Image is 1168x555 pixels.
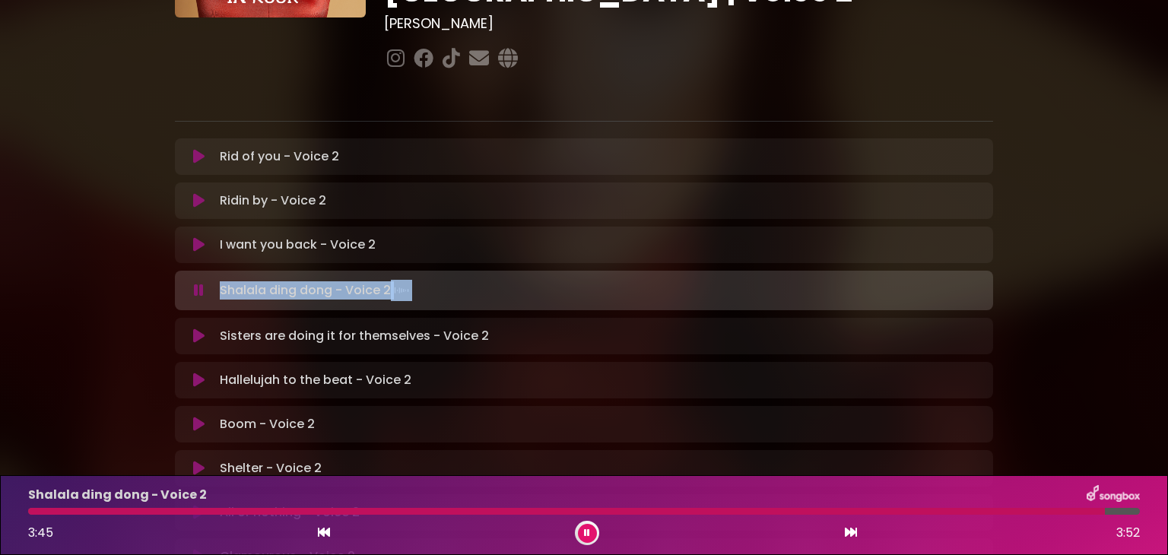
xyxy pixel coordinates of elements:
img: songbox-logo-white.png [1087,485,1140,505]
h3: [PERSON_NAME] [384,15,993,32]
p: Shalala ding dong - Voice 2 [220,280,412,301]
p: Shelter - Voice 2 [220,459,322,477]
p: Hallelujah to the beat - Voice 2 [220,371,411,389]
p: I want you back - Voice 2 [220,236,376,254]
span: 3:52 [1116,524,1140,542]
p: Shalala ding dong - Voice 2 [28,486,207,504]
p: Rid of you - Voice 2 [220,147,339,166]
p: Sisters are doing it for themselves - Voice 2 [220,327,489,345]
img: waveform4.gif [391,280,412,301]
span: 3:45 [28,524,53,541]
p: Ridin by - Voice 2 [220,192,326,210]
p: Boom - Voice 2 [220,415,315,433]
